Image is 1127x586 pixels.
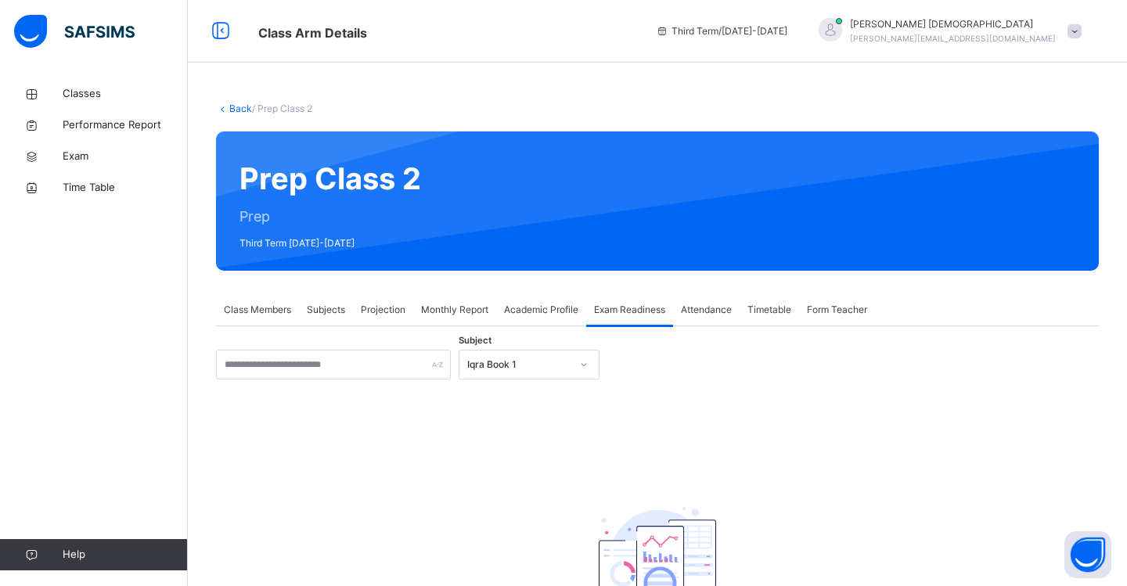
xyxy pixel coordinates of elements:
span: Class Members [224,303,291,317]
span: Timetable [747,303,791,317]
span: Classes [63,86,188,102]
span: Attendance [681,303,732,317]
span: Exam [63,149,188,164]
span: Help [63,547,187,563]
span: Exam Readiness [594,303,665,317]
span: Subjects [307,303,345,317]
span: Class Arm Details [258,25,367,41]
div: Muallimah ShahidaNabi [803,17,1089,45]
span: Form Teacher [807,303,867,317]
span: Monthly Report [421,303,488,317]
span: Subject [459,334,491,347]
span: Projection [361,303,405,317]
span: [PERSON_NAME][EMAIL_ADDRESS][DOMAIN_NAME] [850,34,1056,43]
span: Academic Profile [504,303,578,317]
span: Time Table [63,180,188,196]
span: [PERSON_NAME] [DEMOGRAPHIC_DATA] [850,17,1056,31]
button: Open asap [1064,531,1111,578]
span: / Prep Class 2 [252,102,312,114]
span: Performance Report [63,117,188,133]
span: session/term information [656,24,787,38]
div: Iqra Book 1 [467,358,571,372]
a: Back [229,102,252,114]
img: safsims [14,15,135,48]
